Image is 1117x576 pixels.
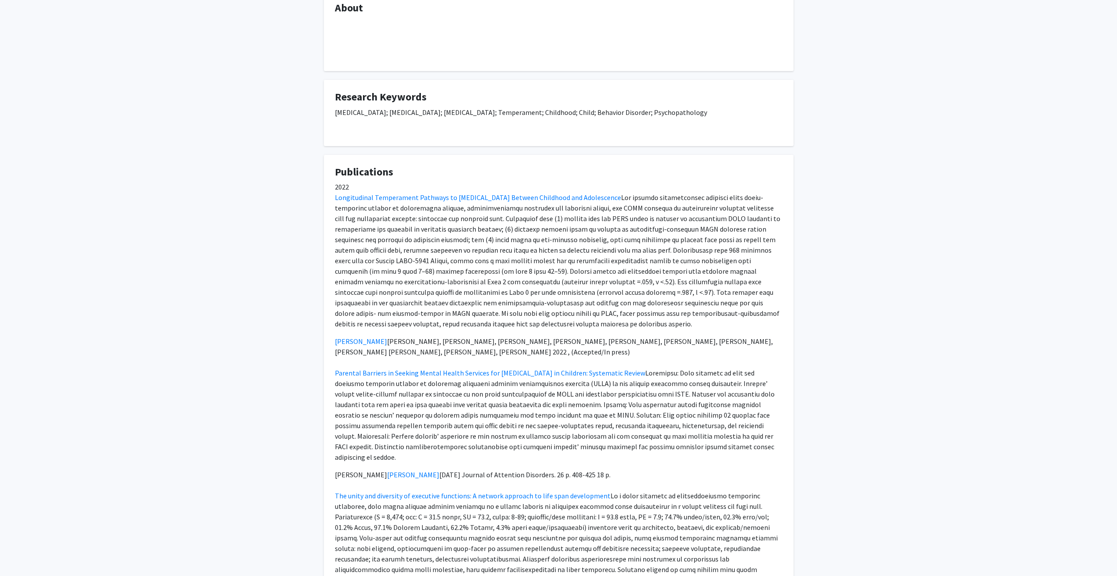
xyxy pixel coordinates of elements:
h4: Publications [335,166,783,179]
a: Parental Barriers in Seeking Mental Health Services for [MEDICAL_DATA] in Children: Systematic Re... [335,368,645,377]
a: Longitudinal Temperament Pathways to [MEDICAL_DATA] Between Childhood and Adolescence [335,193,621,202]
h4: Research Keywords [335,91,783,104]
a: The unity and diversity of executive functions: A network approach to life span development [335,491,611,500]
div: [MEDICAL_DATA]; [MEDICAL_DATA]; [MEDICAL_DATA]; Temperament; Childhood; Child; Behavior Disorder;... [335,107,783,135]
iframe: Chat [7,537,37,569]
h4: About [335,2,783,14]
a: [PERSON_NAME] [387,470,439,479]
a: [PERSON_NAME] [335,337,387,346]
